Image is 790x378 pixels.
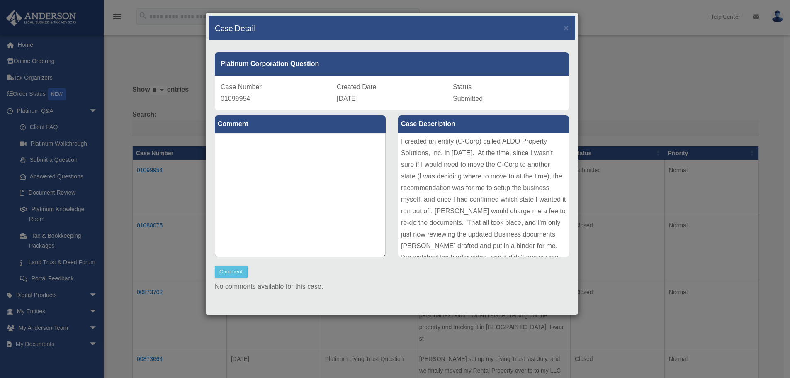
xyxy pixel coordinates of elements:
label: Comment [215,115,386,133]
div: Platinum Corporation Question [215,52,569,76]
span: [DATE] [337,95,357,102]
span: × [564,23,569,32]
label: Case Description [398,115,569,133]
span: 01099954 [221,95,250,102]
span: Created Date [337,83,376,90]
button: Comment [215,266,248,278]
div: I created an entity (C-Corp) called ALDO Property Solutions, Inc. in [DATE]. At the time, since I... [398,133,569,257]
h4: Case Detail [215,22,256,34]
span: Case Number [221,83,262,90]
button: Close [564,23,569,32]
p: No comments available for this case. [215,281,569,293]
span: Status [453,83,472,90]
span: Submitted [453,95,483,102]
